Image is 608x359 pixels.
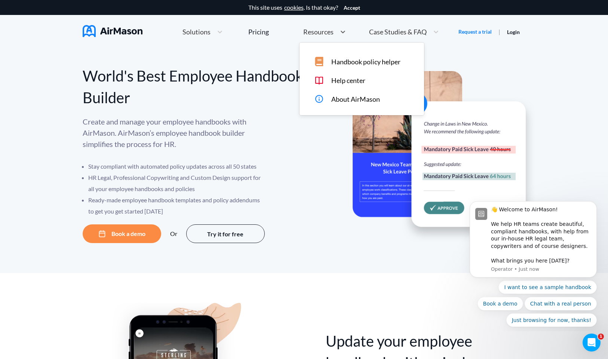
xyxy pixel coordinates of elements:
span: Case Studies & FAQ [369,28,427,35]
button: Book a demo [83,224,161,243]
div: Pricing [248,28,269,35]
li: Stay compliant with automated policy updates across all 50 states [88,161,266,172]
div: Or [170,230,177,237]
li: Ready-made employee handbook templates and policy addendums to get you get started [DATE] [88,194,266,217]
span: Help center [331,77,365,85]
div: World's Best Employee Handbook Builder [83,65,304,108]
button: Accept cookies [344,5,360,11]
button: Try it for free [186,224,265,243]
a: Login [507,29,520,35]
img: hero-banner [353,71,536,243]
img: AirMason Logo [83,25,142,37]
a: Request a trial [458,28,492,36]
span: Solutions [182,28,211,35]
li: HR Legal, Professional Copywriting and Custom Design support for all your employee handbooks and ... [88,172,266,194]
iframe: Intercom notifications message [458,194,608,331]
span: Handbook policy helper [331,58,400,66]
span: Resources [303,28,334,35]
p: Create and manage your employee handbooks with AirMason. AirMason’s employee handbook builder sim... [83,116,266,150]
a: Pricing [248,25,269,39]
iframe: Intercom live chat [583,334,601,352]
span: About AirMason [331,95,380,103]
a: cookies [284,4,304,11]
span: 1 [598,334,604,340]
span: | [498,28,500,35]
